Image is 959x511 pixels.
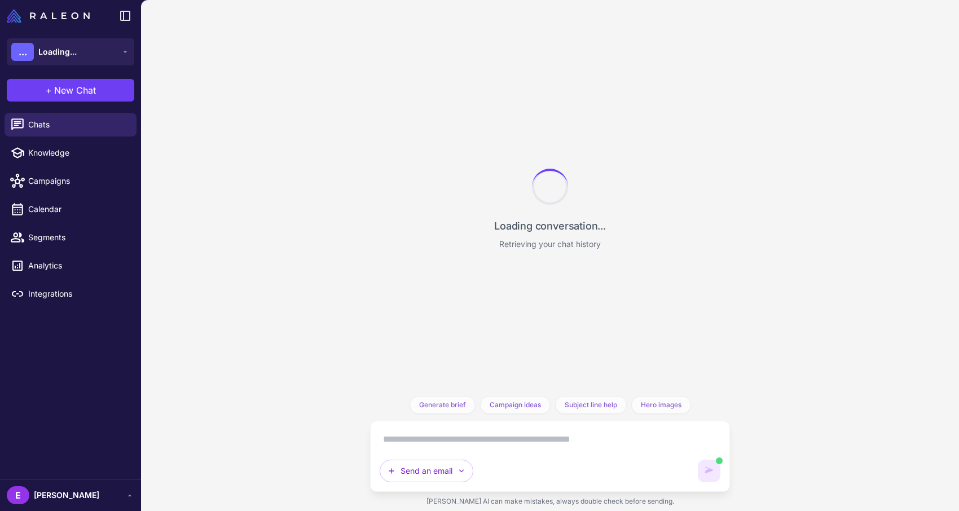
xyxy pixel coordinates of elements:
span: Chats [28,118,127,131]
span: New Chat [54,83,96,97]
button: AI is generating content. You can keep typing but cannot send until it completes. [698,460,720,482]
button: Hero images [631,396,691,414]
span: Loading... [38,46,77,58]
span: Campaigns [28,175,127,187]
a: Chats [5,113,137,136]
span: Campaign ideas [490,400,541,410]
button: +New Chat [7,79,134,102]
p: Loading conversation... [494,218,606,234]
a: Segments [5,226,137,249]
span: Knowledge [28,147,127,159]
button: Generate brief [410,396,476,414]
a: Analytics [5,254,137,277]
button: Subject line help [555,396,627,414]
button: Send an email [380,460,473,482]
a: Integrations [5,282,137,306]
span: Hero images [641,400,681,410]
a: Calendar [5,197,137,221]
span: Generate brief [419,400,466,410]
span: Subject line help [565,400,617,410]
span: Integrations [28,288,127,300]
div: [PERSON_NAME] AI can make mistakes, always double check before sending. [370,492,730,511]
a: Campaigns [5,169,137,193]
p: Retrieving your chat history [499,238,601,250]
span: Analytics [28,259,127,272]
span: Segments [28,231,127,244]
span: + [46,83,52,97]
a: Knowledge [5,141,137,165]
span: [PERSON_NAME] [34,489,99,501]
div: ... [11,43,34,61]
button: ...Loading... [7,38,134,65]
div: E [7,486,29,504]
span: AI is generating content. You can still type but cannot send yet. [716,457,723,464]
span: Calendar [28,203,127,215]
img: Raleon Logo [7,9,90,23]
button: Campaign ideas [480,396,551,414]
